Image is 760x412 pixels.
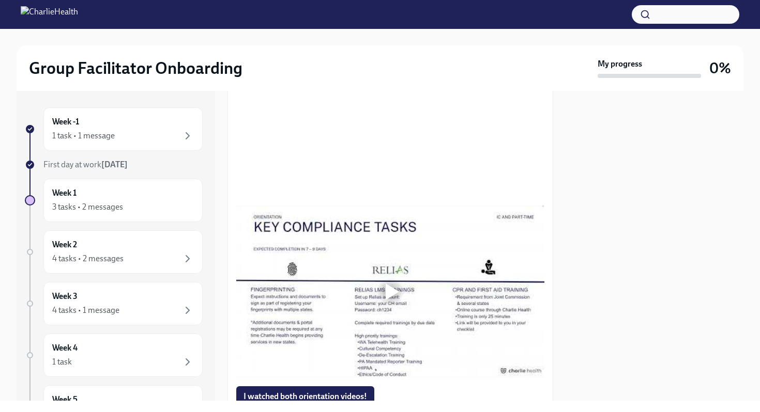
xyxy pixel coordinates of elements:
[21,6,78,23] img: CharlieHealth
[52,394,78,405] h6: Week 5
[52,187,77,199] h6: Week 1
[25,334,203,377] a: Week 41 task
[709,59,731,77] h3: 0%
[52,130,115,141] div: 1 task • 1 message
[52,239,77,250] h6: Week 2
[25,179,203,222] a: Week 13 tasks • 2 messages
[25,282,203,325] a: Week 34 tasks • 1 message
[25,107,203,151] a: Week -11 task • 1 message
[52,291,78,302] h6: Week 3
[52,201,123,213] div: 3 tasks • 2 messages
[52,356,72,368] div: 1 task
[52,253,124,264] div: 4 tasks • 2 messages
[52,305,119,316] div: 4 tasks • 1 message
[52,116,79,128] h6: Week -1
[25,230,203,274] a: Week 24 tasks • 2 messages
[598,58,642,70] strong: My progress
[101,160,128,169] strong: [DATE]
[25,159,203,170] a: First day at work[DATE]
[43,160,128,169] span: First day at work
[29,58,242,78] h2: Group Facilitator Onboarding
[52,342,78,354] h6: Week 4
[244,391,367,402] span: I watched both orientation videos!
[236,24,544,197] iframe: Part Time & IC Orientation
[236,386,374,407] button: I watched both orientation videos!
